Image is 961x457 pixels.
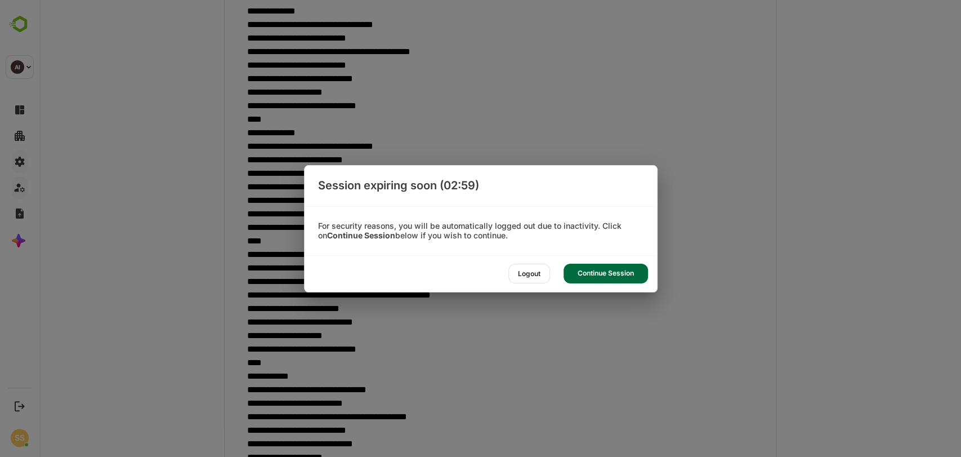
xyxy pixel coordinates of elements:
[327,230,395,240] b: Continue Session
[564,264,648,283] div: Continue Session
[305,221,657,241] div: For security reasons, you will be automatically logged out due to inactivity. Click on below if y...
[305,166,657,206] div: Session expiring soon (02:59)
[508,264,550,283] div: Logout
